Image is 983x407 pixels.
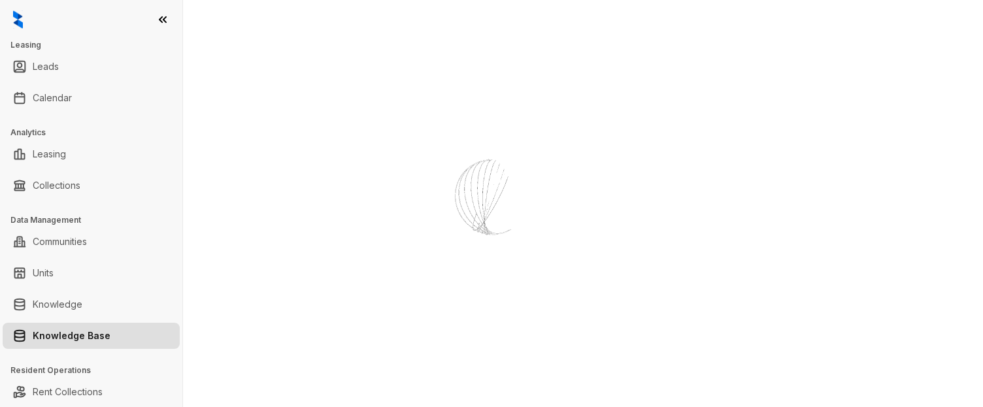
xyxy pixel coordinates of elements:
div: Loading... [469,263,515,276]
li: Collections [3,172,180,199]
a: Leasing [33,141,66,167]
li: Leasing [3,141,180,167]
li: Communities [3,229,180,255]
h3: Resident Operations [10,365,182,376]
a: Rent Collections [33,379,103,405]
a: Communities [33,229,87,255]
a: Units [33,260,54,286]
img: logo [13,10,23,29]
a: Calendar [33,85,72,111]
li: Knowledge [3,291,180,317]
a: Knowledge [33,291,82,317]
h3: Data Management [10,214,182,226]
h3: Analytics [10,127,182,138]
li: Units [3,260,180,286]
a: Collections [33,172,80,199]
img: Loader [426,132,557,263]
a: Knowledge Base [33,323,110,349]
h3: Leasing [10,39,182,51]
a: Leads [33,54,59,80]
li: Leads [3,54,180,80]
li: Knowledge Base [3,323,180,349]
li: Calendar [3,85,180,111]
li: Rent Collections [3,379,180,405]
